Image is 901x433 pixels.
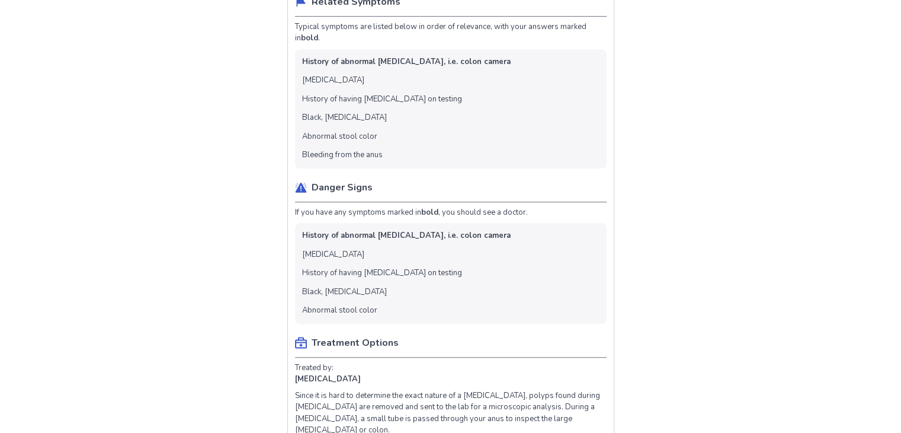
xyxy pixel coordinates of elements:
li: History of abnormal [MEDICAL_DATA], i.e. colon camera [302,56,511,68]
p: If you have any symptoms marked in , you should see a doctor. [295,207,607,219]
b: bold [421,207,438,218]
p: Treatment Options [312,336,399,350]
li: History of abnormal [MEDICAL_DATA], i.e. colon camera [302,230,511,242]
p: Typical symptoms are listed below in order of relevance, with your answers marked in . [295,21,607,44]
li: Abnormal stool color [302,305,377,317]
p: Treated by: [295,362,334,374]
li: [MEDICAL_DATA] [302,75,364,87]
li: Bleeding from the anus [302,149,383,161]
li: [MEDICAL_DATA] [302,249,364,261]
p: [MEDICAL_DATA] [295,374,361,386]
li: Black, [MEDICAL_DATA] [302,286,387,298]
b: bold [301,33,318,43]
li: Abnormal stool color [302,131,377,143]
li: History of having [MEDICAL_DATA] on testing [302,94,462,106]
li: Black, [MEDICAL_DATA] [302,112,387,124]
p: Danger Signs [312,180,373,195]
li: History of having [MEDICAL_DATA] on testing [302,268,462,279]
